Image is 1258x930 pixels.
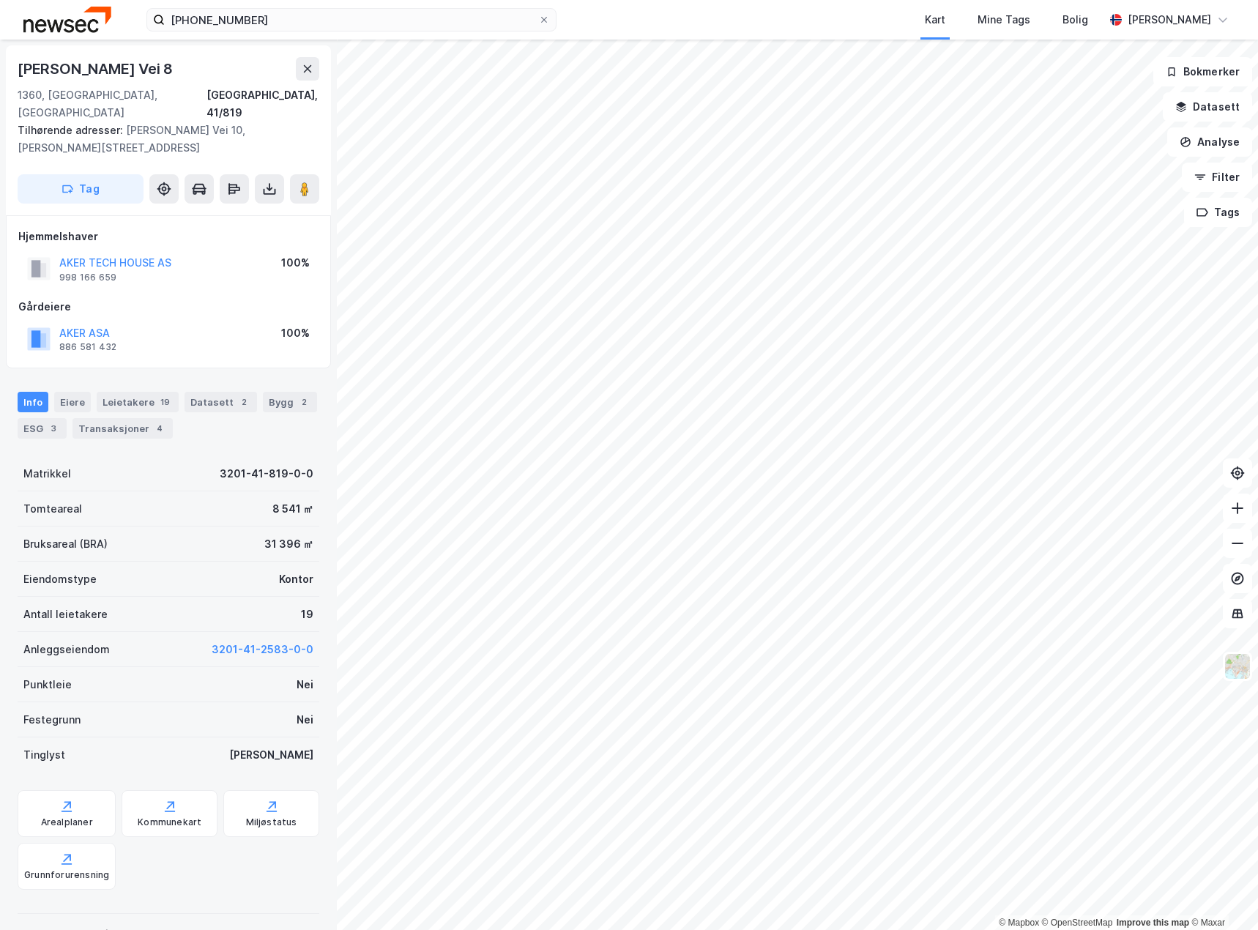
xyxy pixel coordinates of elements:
a: Improve this map [1117,918,1189,928]
a: OpenStreetMap [1042,918,1113,928]
div: 8 541 ㎡ [272,500,313,518]
div: Kart [925,11,945,29]
div: Datasett [185,392,257,412]
div: Miljøstatus [246,816,297,828]
button: Bokmerker [1153,57,1252,86]
div: Matrikkel [23,465,71,483]
div: Arealplaner [41,816,93,828]
div: [PERSON_NAME] [229,746,313,764]
div: ESG [18,418,67,439]
div: Gårdeiere [18,298,319,316]
div: Bruksareal (BRA) [23,535,108,553]
div: Eiendomstype [23,570,97,588]
button: Tags [1184,198,1252,227]
div: Kommunekart [138,816,201,828]
div: 4 [152,421,167,436]
div: Tinglyst [23,746,65,764]
div: 886 581 432 [59,341,116,353]
button: Filter [1182,163,1252,192]
div: [PERSON_NAME] Vei 10, [PERSON_NAME][STREET_ADDRESS] [18,122,308,157]
div: Antall leietakere [23,606,108,623]
img: newsec-logo.f6e21ccffca1b3a03d2d.png [23,7,111,32]
div: 19 [157,395,173,409]
button: Analyse [1167,127,1252,157]
div: 998 166 659 [59,272,116,283]
div: [PERSON_NAME] Vei 8 [18,57,176,81]
button: Datasett [1163,92,1252,122]
div: Nei [297,676,313,693]
div: Leietakere [97,392,179,412]
img: Z [1224,652,1251,680]
div: 31 396 ㎡ [264,535,313,553]
div: Anleggseiendom [23,641,110,658]
div: Festegrunn [23,711,81,729]
div: Bolig [1062,11,1088,29]
button: Tag [18,174,144,204]
div: 2 [297,395,311,409]
iframe: Chat Widget [1185,860,1258,930]
div: Tomteareal [23,500,82,518]
span: Tilhørende adresser: [18,124,126,136]
div: Grunnforurensning [24,869,109,881]
div: [PERSON_NAME] [1128,11,1211,29]
div: Bygg [263,392,317,412]
div: [GEOGRAPHIC_DATA], 41/819 [206,86,319,122]
input: Søk på adresse, matrikkel, gårdeiere, leietakere eller personer [165,9,538,31]
div: 3 [46,421,61,436]
div: Nei [297,711,313,729]
div: 100% [281,254,310,272]
div: Eiere [54,392,91,412]
button: 3201-41-2583-0-0 [212,641,313,658]
div: Hjemmelshaver [18,228,319,245]
div: Kontor [279,570,313,588]
a: Mapbox [999,918,1039,928]
div: Transaksjoner [72,418,173,439]
div: 100% [281,324,310,342]
div: Info [18,392,48,412]
div: 19 [301,606,313,623]
div: Mine Tags [978,11,1030,29]
div: 1360, [GEOGRAPHIC_DATA], [GEOGRAPHIC_DATA] [18,86,206,122]
div: 2 [237,395,251,409]
div: Punktleie [23,676,72,693]
div: 3201-41-819-0-0 [220,465,313,483]
div: Kontrollprogram for chat [1185,860,1258,930]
